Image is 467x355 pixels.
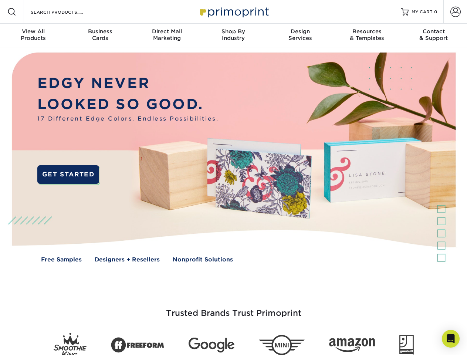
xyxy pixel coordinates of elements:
div: Industry [200,28,267,41]
div: Cards [67,28,133,41]
a: GET STARTED [37,165,99,184]
input: SEARCH PRODUCTS..... [30,7,102,16]
span: 17 Different Edge Colors. Endless Possibilities. [37,115,219,123]
a: DesignServices [267,24,334,47]
a: Contact& Support [400,24,467,47]
img: Primoprint [197,4,271,20]
h3: Trusted Brands Trust Primoprint [17,291,450,327]
div: & Templates [334,28,400,41]
p: EDGY NEVER [37,73,219,94]
a: BusinessCards [67,24,133,47]
a: Direct MailMarketing [133,24,200,47]
a: Shop ByIndustry [200,24,267,47]
img: Goodwill [399,335,414,355]
a: Resources& Templates [334,24,400,47]
span: MY CART [412,9,433,15]
p: LOOKED SO GOOD. [37,94,219,115]
img: Google [189,338,234,353]
div: Marketing [133,28,200,41]
a: Designers + Resellers [95,256,160,264]
div: & Support [400,28,467,41]
span: Business [67,28,133,35]
span: Resources [334,28,400,35]
div: Services [267,28,334,41]
span: 0 [434,9,437,14]
span: Design [267,28,334,35]
img: Amazon [329,338,375,352]
a: Free Samples [41,256,82,264]
div: Open Intercom Messenger [442,330,460,348]
span: Shop By [200,28,267,35]
a: Nonprofit Solutions [173,256,233,264]
span: Direct Mail [133,28,200,35]
span: Contact [400,28,467,35]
